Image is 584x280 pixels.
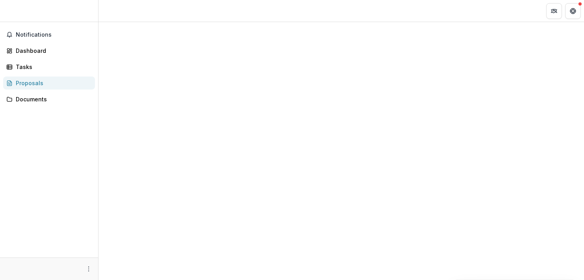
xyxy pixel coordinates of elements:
a: Documents [3,93,95,106]
a: Tasks [3,60,95,73]
button: Notifications [3,28,95,41]
div: Proposals [16,79,89,87]
button: More [84,264,93,274]
a: Dashboard [3,44,95,57]
div: Dashboard [16,47,89,55]
div: Documents [16,95,89,103]
button: Get Help [565,3,581,19]
div: Tasks [16,63,89,71]
span: Notifications [16,32,92,38]
button: Partners [546,3,562,19]
a: Proposals [3,77,95,90]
